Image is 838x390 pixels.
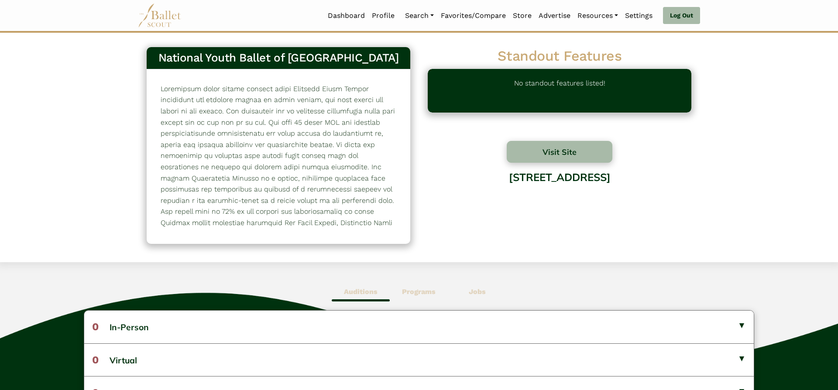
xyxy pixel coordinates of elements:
[663,7,700,24] a: Log Out
[469,287,486,296] b: Jobs
[514,78,605,104] p: No standout features listed!
[84,311,754,343] button: 0In-Person
[507,141,612,163] button: Visit Site
[428,164,691,235] div: [STREET_ADDRESS]
[437,7,509,25] a: Favorites/Compare
[154,51,403,65] h3: National Youth Ballet of [GEOGRAPHIC_DATA]
[428,47,691,65] h2: Standout Features
[574,7,622,25] a: Resources
[402,7,437,25] a: Search
[535,7,574,25] a: Advertise
[324,7,368,25] a: Dashboard
[622,7,656,25] a: Settings
[161,83,396,329] p: Loremipsum dolor sitame consect adipi Elitsedd Eiusm Tempor incididunt utl etdolore magnaa en adm...
[509,7,535,25] a: Store
[92,354,99,366] span: 0
[84,343,754,376] button: 0Virtual
[368,7,398,25] a: Profile
[402,287,436,296] b: Programs
[92,321,99,333] span: 0
[344,287,378,296] b: Auditions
